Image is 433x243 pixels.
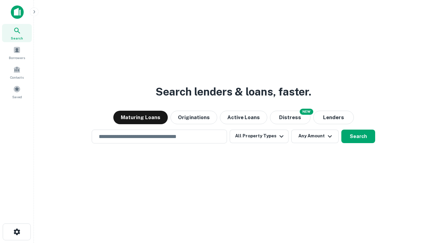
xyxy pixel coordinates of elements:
button: Search distressed loans with lien and other non-mortgage details. [270,111,311,124]
div: NEW [300,109,313,115]
h3: Search lenders & loans, faster. [156,84,311,100]
button: Search [341,130,375,143]
span: Saved [12,94,22,100]
span: Search [11,35,23,41]
a: Search [2,24,32,42]
a: Borrowers [2,44,32,62]
iframe: Chat Widget [399,189,433,221]
a: Saved [2,83,32,101]
button: Active Loans [220,111,267,124]
button: Maturing Loans [113,111,168,124]
button: Originations [170,111,217,124]
button: All Property Types [230,130,289,143]
span: Borrowers [9,55,25,60]
span: Contacts [10,75,24,80]
a: Contacts [2,63,32,81]
button: Any Amount [291,130,339,143]
button: Lenders [313,111,354,124]
img: capitalize-icon.png [11,5,24,19]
